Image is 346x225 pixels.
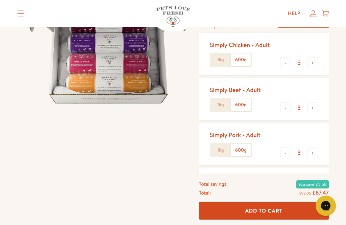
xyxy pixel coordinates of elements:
[231,98,251,111] label: 600g
[199,188,211,197] span: Total:
[156,6,190,27] img: Pets Love Fresh
[210,86,261,94] div: Simply Beef - Adult
[210,41,270,49] div: Simply Chicken - Adult
[211,144,231,157] label: 1kg
[199,180,228,188] span: Total savings:
[312,189,329,197] span: £87.47
[231,144,251,157] label: 600g
[299,190,311,196] s: £93.05
[307,103,318,113] button: +
[280,103,291,113] button: -
[307,58,318,68] button: +
[245,207,282,214] span: Add To Cart
[312,193,339,218] iframe: Gorgias live chat messenger
[280,58,291,68] button: -
[199,21,238,29] h4: Build your box:
[199,202,329,220] button: Add To Cart
[296,180,329,188] span: You save £5.58
[211,53,231,66] label: 1kg
[282,7,306,20] a: Help
[12,5,29,22] summary: Translation missing: en.sections.header.menu
[280,148,291,158] button: -
[210,131,261,139] div: Simply Pork - Adult
[211,98,231,111] label: 1kg
[231,53,251,66] label: 600g
[307,148,318,158] button: +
